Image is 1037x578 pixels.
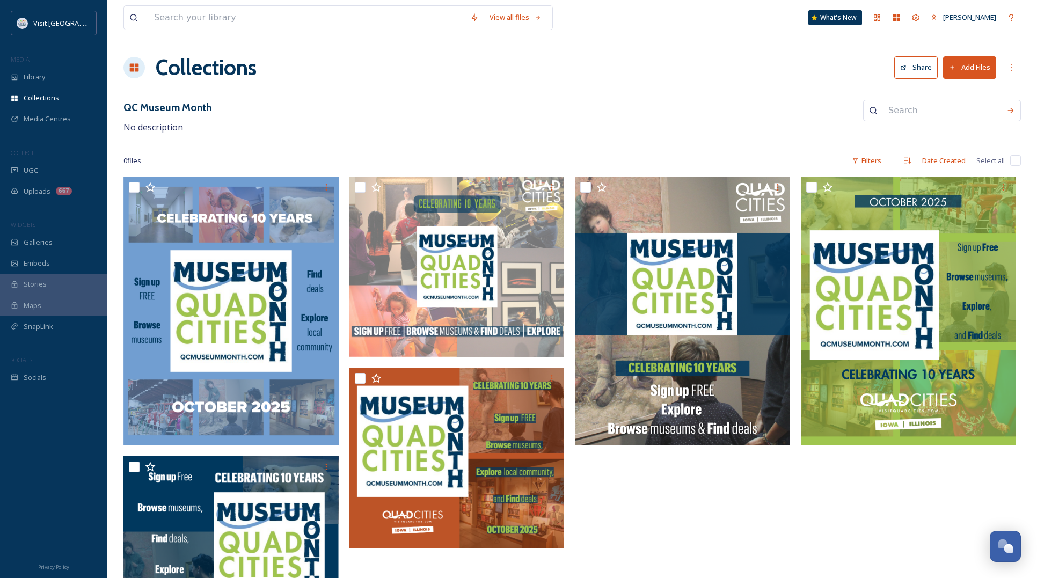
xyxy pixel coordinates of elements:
[883,99,1001,122] input: Search
[17,18,28,28] img: QCCVB_VISIT_vert_logo_4c_tagline_122019.svg
[11,55,30,63] span: MEDIA
[24,279,47,289] span: Stories
[38,560,69,573] a: Privacy Policy
[156,52,257,84] a: Collections
[943,12,996,22] span: [PERSON_NAME]
[11,356,32,364] span: SOCIALS
[801,177,1016,445] img: QCMuseum Month Insta.png
[11,149,34,157] span: COLLECT
[24,237,53,247] span: Galleries
[123,177,339,445] img: QC Museum Month Insta 2.png
[990,531,1021,562] button: Open Chat
[349,368,565,548] img: QC Museum Month FB.png
[123,156,141,166] span: 0 file s
[56,187,72,195] div: 667
[24,72,45,82] span: Library
[917,150,971,171] div: Date Created
[24,93,59,103] span: Collections
[24,321,53,332] span: SnapLink
[846,150,887,171] div: Filters
[149,6,465,30] input: Search your library
[894,56,938,78] button: Share
[11,221,35,229] span: WIDGETS
[808,10,862,25] a: What's New
[976,156,1005,166] span: Select all
[943,56,996,78] button: Add Files
[24,372,46,383] span: Socials
[123,121,183,133] span: No description
[24,165,38,175] span: UGC
[349,177,565,357] img: QC Museum Month 2025 (1).png
[24,186,50,196] span: Uploads
[24,114,71,124] span: Media Centres
[575,177,790,445] img: QC Museum Month 2025 (1).png
[24,258,50,268] span: Embeds
[33,18,116,28] span: Visit [GEOGRAPHIC_DATA]
[123,100,211,115] h3: QC Museum Month
[484,7,547,28] a: View all files
[38,564,69,570] span: Privacy Policy
[925,7,1002,28] a: [PERSON_NAME]
[24,301,41,311] span: Maps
